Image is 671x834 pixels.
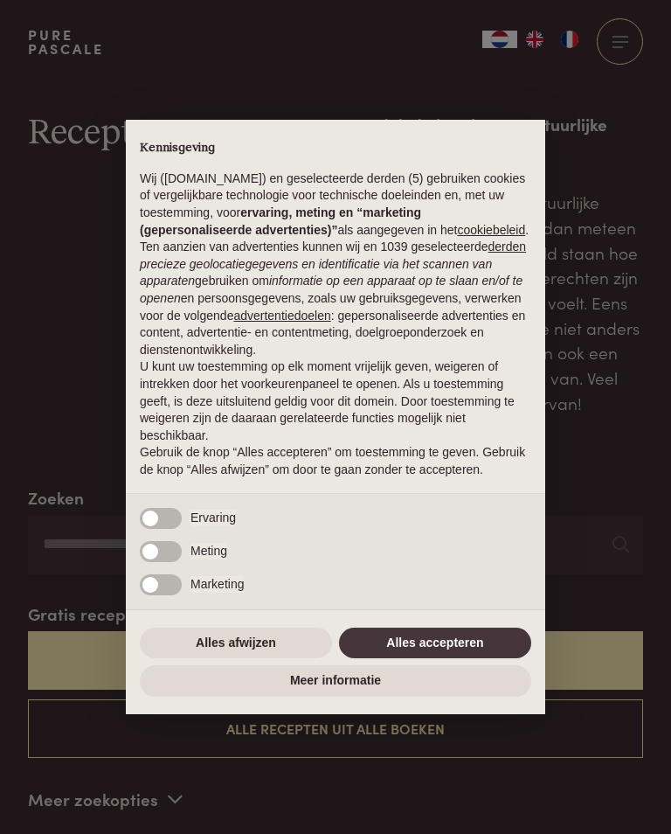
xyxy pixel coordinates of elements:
a: cookiebeleid [457,223,525,237]
button: Alles afwijzen [140,628,332,659]
h2: Kennisgeving [140,141,531,156]
p: Ten aanzien van advertenties kunnen wij en 1039 geselecteerde gebruiken om en persoonsgegevens, z... [140,239,531,358]
em: precieze geolocatiegegevens en identificatie via het scannen van apparaten [140,257,492,288]
span: Ervaring [190,510,236,527]
button: derden [488,239,527,256]
em: informatie op een apparaat op te slaan en/of te openen [140,274,522,305]
p: U kunt uw toestemming op elk moment vrijelijk geven, weigeren of intrekken door het voorkeurenpan... [140,358,531,444]
span: Marketing [190,576,244,594]
strong: ervaring, meting en “marketing (gepersonaliseerde advertenties)” [140,205,421,237]
button: Alles accepteren [339,628,531,659]
span: Meting [190,543,227,560]
p: Gebruik de knop “Alles accepteren” om toestemming te geven. Gebruik de knop “Alles afwijzen” om d... [140,444,531,478]
p: Wij ([DOMAIN_NAME]) en geselecteerde derden (5) gebruiken cookies of vergelijkbare technologie vo... [140,170,531,239]
button: Meer informatie [140,665,531,697]
button: advertentiedoelen [233,308,330,325]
